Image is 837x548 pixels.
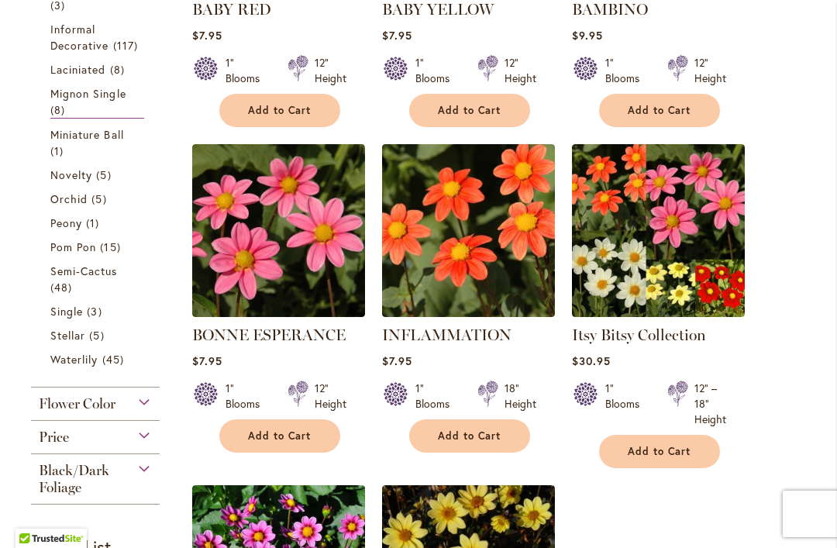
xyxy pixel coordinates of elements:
a: Itsy Bitsy Collection [572,326,706,344]
img: BONNE ESPERANCE [192,144,365,317]
div: 12" Height [315,55,346,86]
div: 12" Height [694,55,726,86]
span: 48 [50,279,76,295]
span: 5 [89,327,108,343]
div: 12" Height [315,381,346,412]
span: $7.95 [382,353,412,368]
a: Itsy Bitsy Collection [572,305,745,320]
span: Black/Dark Foliage [39,462,109,496]
div: 1" Blooms [605,55,649,86]
a: Miniature Ball 1 [50,126,144,159]
span: Waterlily [50,352,98,367]
a: Waterlily 45 [50,351,144,367]
span: Peony [50,215,82,230]
span: Novelty [50,167,92,182]
span: $9.95 [572,28,603,43]
span: 5 [91,191,110,207]
button: Add to Cart [219,94,340,127]
span: 1 [50,143,67,159]
span: 1 [86,215,103,231]
span: $30.95 [572,353,611,368]
span: 45 [102,351,128,367]
span: Price [39,429,69,446]
button: Add to Cart [409,419,530,453]
span: Add to Cart [248,429,312,443]
span: 3 [87,303,105,319]
div: 12" – 18" Height [694,381,726,427]
a: Mignon Single 8 [50,85,144,119]
iframe: Launch Accessibility Center [12,493,55,536]
div: 1" Blooms [226,381,269,412]
a: Pom Pon 15 [50,239,144,255]
span: Laciniated [50,62,106,77]
span: 8 [110,61,129,78]
img: Itsy Bitsy Collection [572,144,745,317]
a: Novelty 5 [50,167,144,183]
span: Mignon Single [50,86,126,101]
span: Miniature Ball [50,127,124,142]
span: Add to Cart [438,429,501,443]
a: Informal Decorative 117 [50,21,144,53]
div: 1" Blooms [415,55,459,86]
span: 15 [100,239,124,255]
span: Orchid [50,191,88,206]
span: 5 [96,167,115,183]
span: 117 [113,37,142,53]
a: BONNE ESPERANCE [192,305,365,320]
span: Pom Pon [50,240,96,254]
a: Stellar 5 [50,327,144,343]
span: Single [50,304,83,319]
span: Informal Decorative [50,22,109,53]
span: $7.95 [382,28,412,43]
span: $7.95 [192,28,222,43]
a: Orchid 5 [50,191,144,207]
div: 1" Blooms [605,381,649,427]
div: 1" Blooms [415,381,459,412]
button: Add to Cart [219,419,340,453]
button: Add to Cart [599,435,720,468]
a: BONNE ESPERANCE [192,326,346,344]
div: 1" Blooms [226,55,269,86]
span: Add to Cart [628,445,691,458]
span: Flower Color [39,395,115,412]
span: Add to Cart [438,104,501,117]
a: Semi-Cactus 48 [50,263,144,295]
span: Add to Cart [248,104,312,117]
a: INFLAMMATION [382,305,555,320]
span: $7.95 [192,353,222,368]
button: Add to Cart [409,94,530,127]
div: 18" Height [505,381,536,412]
span: Semi-Cactus [50,264,118,278]
a: Laciniated 8 [50,61,144,78]
img: INFLAMMATION [382,144,555,317]
span: Stellar [50,328,85,343]
span: Add to Cart [628,104,691,117]
span: 8 [50,102,69,118]
a: Peony 1 [50,215,144,231]
a: INFLAMMATION [382,326,511,344]
a: Single 3 [50,303,144,319]
button: Add to Cart [599,94,720,127]
div: 12" Height [505,55,536,86]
